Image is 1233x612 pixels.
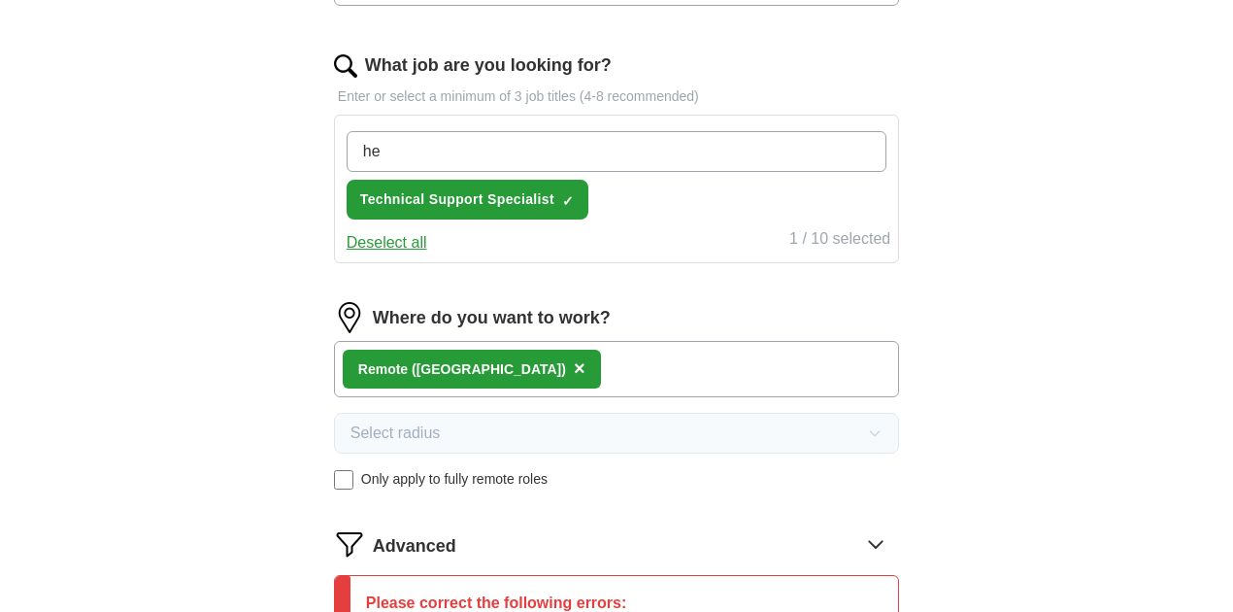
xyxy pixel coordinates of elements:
p: Enter or select a minimum of 3 job titles (4-8 recommended) [334,86,899,107]
span: Only apply to fully remote roles [361,469,548,490]
button: Technical Support Specialist✓ [347,180,588,220]
label: What job are you looking for? [365,52,612,79]
div: 1 / 10 selected [789,227,890,255]
img: search.png [334,54,357,78]
label: Where do you want to work? [373,305,611,331]
div: Remote ([GEOGRAPHIC_DATA]) [358,359,566,380]
span: × [574,357,585,379]
button: × [574,355,585,384]
input: Only apply to fully remote roles [334,470,353,490]
span: Select radius [350,422,441,445]
img: filter [334,528,365,560]
span: Advanced [373,533,456,560]
input: Type a job title and press enter [347,131,886,172]
button: Select radius [334,413,899,454]
img: location.png [334,302,365,333]
span: Technical Support Specialist [360,189,554,210]
span: ✓ [562,193,574,209]
button: Deselect all [347,231,427,255]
